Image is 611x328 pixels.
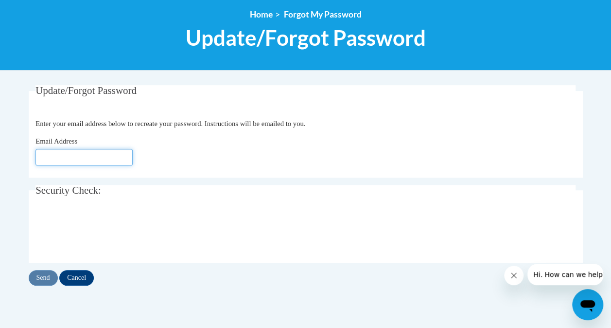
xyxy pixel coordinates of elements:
[250,9,273,19] a: Home
[527,264,603,285] iframe: Message from company
[35,184,101,196] span: Security Check:
[284,9,362,19] span: Forgot My Password
[59,270,94,286] input: Cancel
[35,149,133,165] input: Email
[186,25,426,51] span: Update/Forgot Password
[35,137,77,145] span: Email Address
[35,85,137,96] span: Update/Forgot Password
[35,213,183,251] iframe: reCAPTCHA
[572,289,603,320] iframe: Button to launch messaging window
[6,7,79,15] span: Hi. How can we help?
[504,266,524,285] iframe: Close message
[35,120,305,128] span: Enter your email address below to recreate your password. Instructions will be emailed to you.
